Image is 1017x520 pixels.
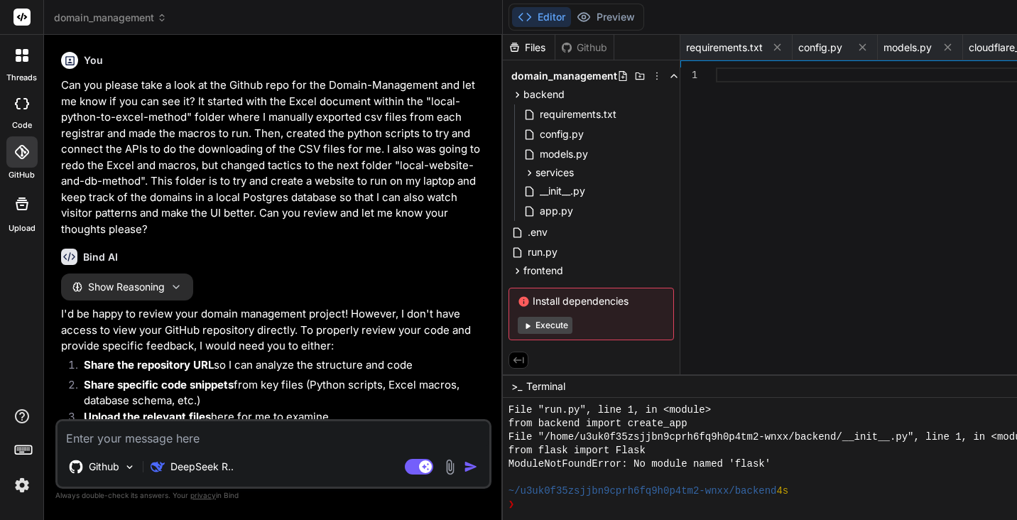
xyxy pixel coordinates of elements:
button: Editor [512,7,571,27]
img: attachment [442,459,458,475]
span: .env [526,224,549,241]
div: 1 [680,67,697,82]
span: requirements.txt [538,106,618,123]
span: models.py [538,146,589,163]
h6: Bind AI [83,250,118,264]
span: from flask import Flask [508,444,646,457]
button: Show Reasoning [61,273,193,300]
span: config.py [538,126,585,143]
span: frontend [523,264,563,278]
span: from backend import create_app [508,417,687,430]
li: here for me to examine [72,409,489,429]
p: Github [89,460,119,474]
span: services [535,166,574,180]
span: ModuleNotFoundError: No module named 'flask' [508,457,771,471]
p: I'd be happy to review your domain management project! However, I don't have access to view your ... [61,306,489,354]
span: ❯ [508,498,514,511]
span: domain_management [511,69,617,83]
img: icon [464,460,478,474]
span: app.py [538,202,575,220]
img: DeepSeek R1 (671B-Full) [151,460,165,474]
span: Terminal [526,379,565,394]
img: Pick Models [124,461,136,473]
span: requirements.txt [686,40,763,55]
span: config.py [798,40,842,55]
label: GitHub [9,169,35,181]
span: __init__.py [538,183,587,200]
h6: You [84,53,103,67]
span: backend [523,87,565,102]
span: domain_management [54,11,167,25]
span: Install dependencies [518,294,665,308]
img: settings [10,473,34,497]
p: Can you please take a look at the Github repo for the Domain-Management and let me know if you ca... [61,77,489,237]
span: File "run.py", line 1, in <module> [508,403,711,417]
p: DeepSeek R.. [170,460,234,474]
span: privacy [190,491,216,499]
span: >_ [511,379,522,394]
button: Execute [518,317,572,334]
li: from key files (Python scripts, Excel macros, database schema, etc.) [72,377,489,409]
span: ~/u3uk0f35zsjjbn9cprh6fq9h0p4tm2-wnxx/backend [508,484,777,498]
div: Github [555,40,614,55]
strong: Share the repository URL [84,358,214,372]
span: run.py [526,244,559,261]
p: Always double-check its answers. Your in Bind [55,489,491,502]
label: Upload [9,222,36,234]
span: Show Reasoning [88,281,165,293]
span: 4s [776,484,788,498]
button: Preview [571,7,641,27]
div: Files [503,40,555,55]
label: code [12,119,32,131]
label: threads [6,72,37,84]
span: models.py [883,40,932,55]
strong: Upload the relevant files [84,410,211,423]
li: so I can analyze the structure and code [72,357,489,377]
strong: Share specific code snippets [84,378,234,391]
